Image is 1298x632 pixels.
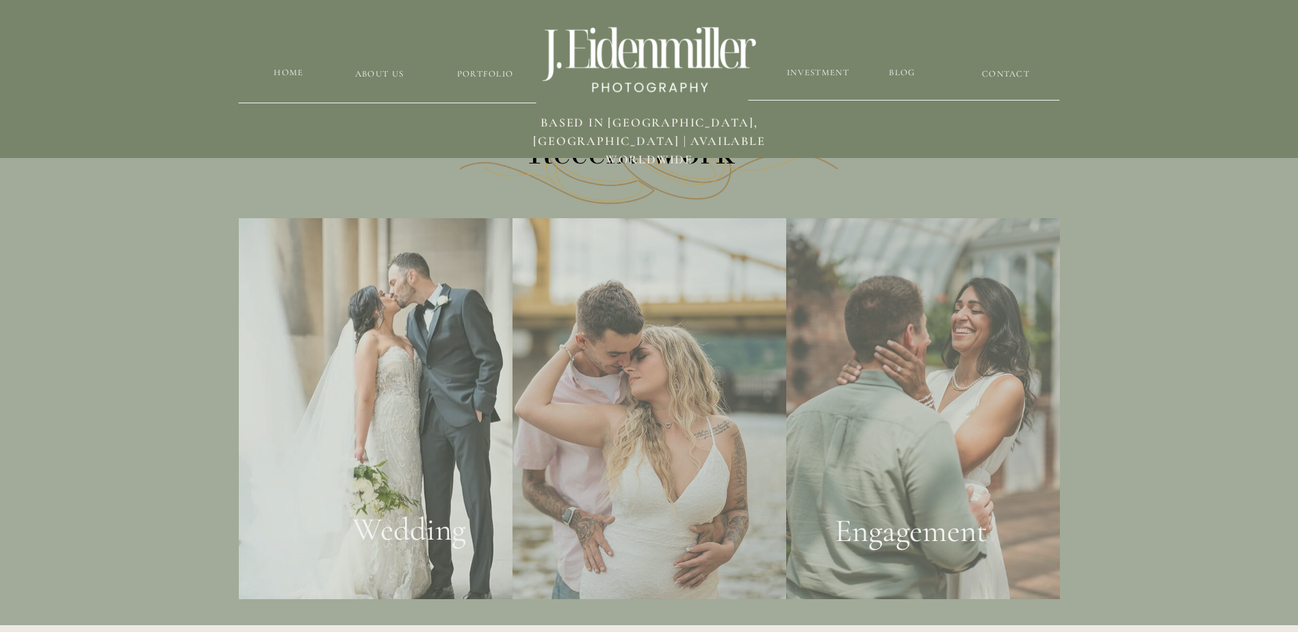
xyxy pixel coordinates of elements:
a: MORE ABOUT US [781,25,906,44]
a: CONTACT [974,68,1039,81]
a: blog [846,66,959,79]
a: about us [328,68,432,81]
a: Engagement [786,512,1036,562]
h3: Recent Work [335,131,929,218]
span: BASED in [GEOGRAPHIC_DATA], [GEOGRAPHIC_DATA] | available worldwide [533,115,765,167]
a: HOME [268,66,311,79]
a: Portfolio [445,68,526,81]
a: Wedding [326,510,493,562]
a: Investment [786,66,851,79]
